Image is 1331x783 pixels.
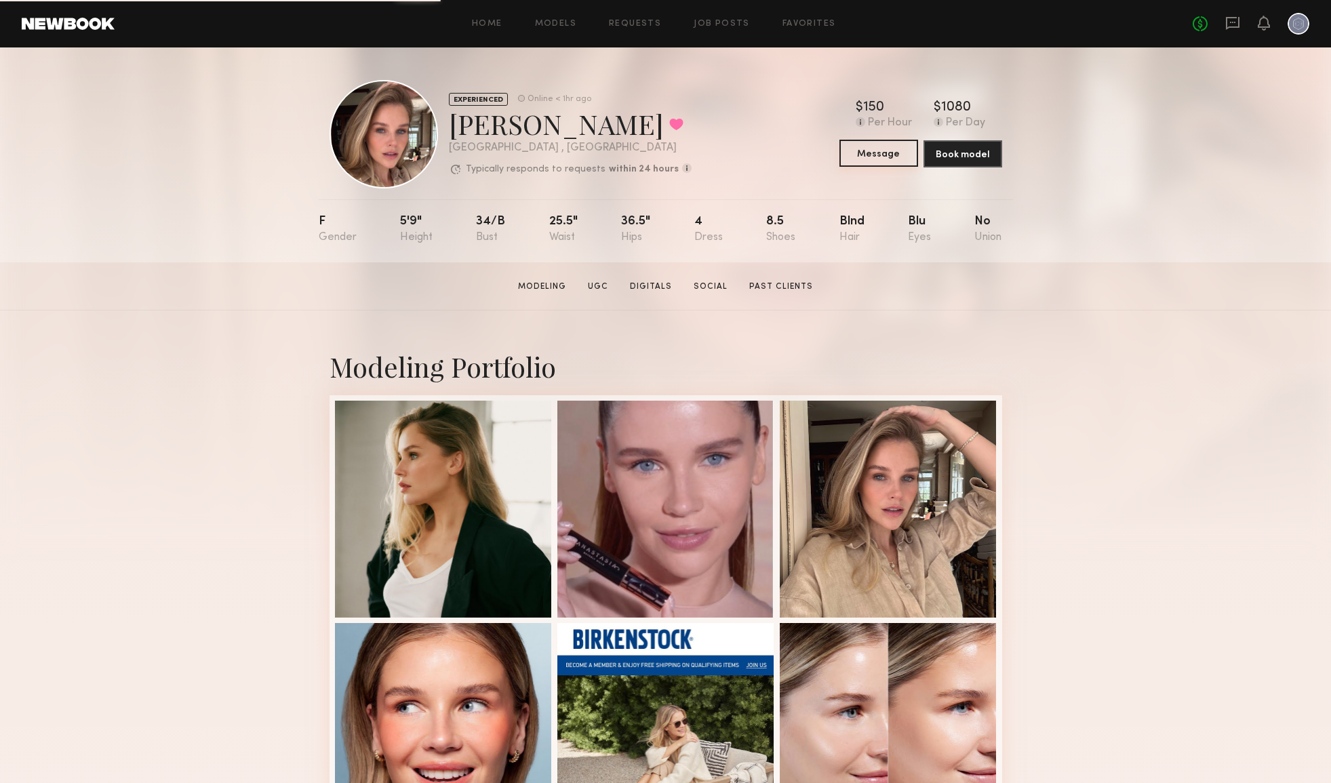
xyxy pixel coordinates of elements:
a: Favorites [782,20,836,28]
a: Digitals [624,281,677,293]
div: EXPERIENCED [449,93,508,106]
button: Message [839,140,918,167]
a: Models [535,20,576,28]
div: [PERSON_NAME] [449,106,692,142]
a: UGC [582,281,614,293]
a: Modeling [513,281,572,293]
div: Online < 1hr ago [528,95,591,104]
div: Blnd [839,216,865,243]
div: $ [934,101,941,115]
div: Per Hour [868,117,912,129]
div: Blu [908,216,931,243]
div: 1080 [941,101,971,115]
div: Per Day [946,117,985,129]
div: 8.5 [766,216,795,243]
a: Home [472,20,502,28]
div: 36.5" [621,216,650,243]
div: [GEOGRAPHIC_DATA] , [GEOGRAPHIC_DATA] [449,142,692,154]
div: 4 [694,216,723,243]
div: Modeling Portfolio [330,348,1002,384]
div: F [319,216,357,243]
div: $ [856,101,863,115]
div: No [974,216,1001,243]
div: 25.5" [549,216,578,243]
button: Book model [923,140,1002,167]
div: 5'9" [400,216,433,243]
p: Typically responds to requests [466,165,605,174]
a: Job Posts [694,20,750,28]
b: within 24 hours [609,165,679,174]
div: 150 [863,101,884,115]
a: Social [688,281,733,293]
a: Past Clients [744,281,818,293]
a: Requests [609,20,661,28]
div: 34/b [476,216,505,243]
